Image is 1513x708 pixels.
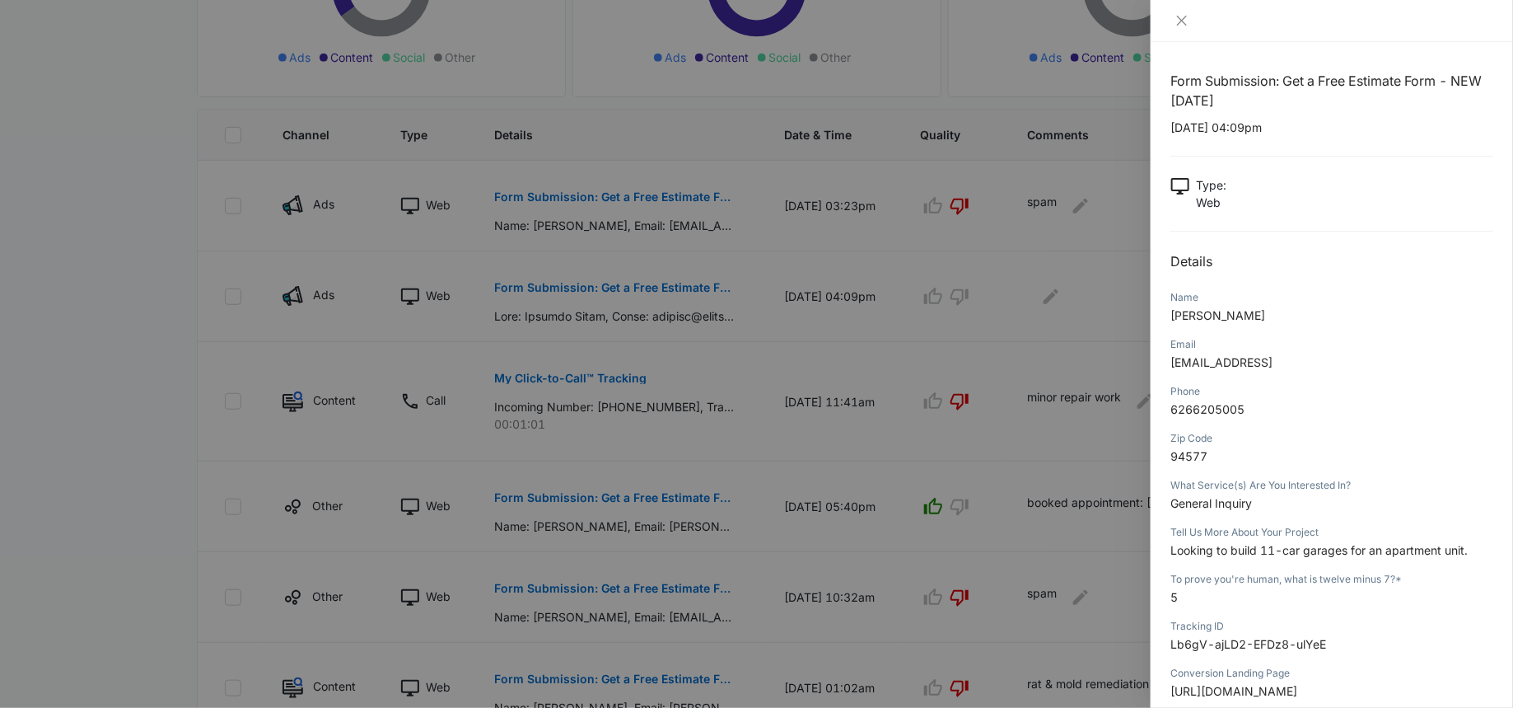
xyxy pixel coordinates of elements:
p: Type : [1196,176,1226,194]
h1: Form Submission: Get a Free Estimate Form - NEW [DATE] [1170,71,1493,110]
div: Zip Code [1170,431,1493,446]
div: Tell Us More About Your Project [1170,525,1493,540]
h2: Details [1170,251,1493,271]
div: Name [1170,290,1493,305]
div: Tracking ID [1170,619,1493,634]
button: Close [1170,13,1193,28]
div: Conversion Landing Page [1170,666,1493,681]
span: Lb6gV-ajLD2-EFDz8-ulYeE [1170,637,1326,651]
p: [DATE] 04:09pm [1170,119,1493,136]
span: 94577 [1170,449,1207,463]
div: Phone [1170,384,1493,399]
span: 6266205005 [1170,402,1244,416]
span: 5 [1170,590,1178,604]
span: General Inquiry [1170,496,1252,510]
span: [URL][DOMAIN_NAME] [1170,684,1297,698]
span: Looking to build 11-car garages for an apartment unit. [1170,543,1468,557]
p: Web [1196,194,1226,211]
span: [EMAIL_ADDRESS] [1170,355,1273,369]
span: close [1175,14,1188,27]
div: Email [1170,337,1493,352]
div: To prove you're human, what is twelve minus 7?* [1170,572,1493,587]
span: [PERSON_NAME] [1170,308,1265,322]
div: What Service(s) Are You Interested In? [1170,478,1493,493]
